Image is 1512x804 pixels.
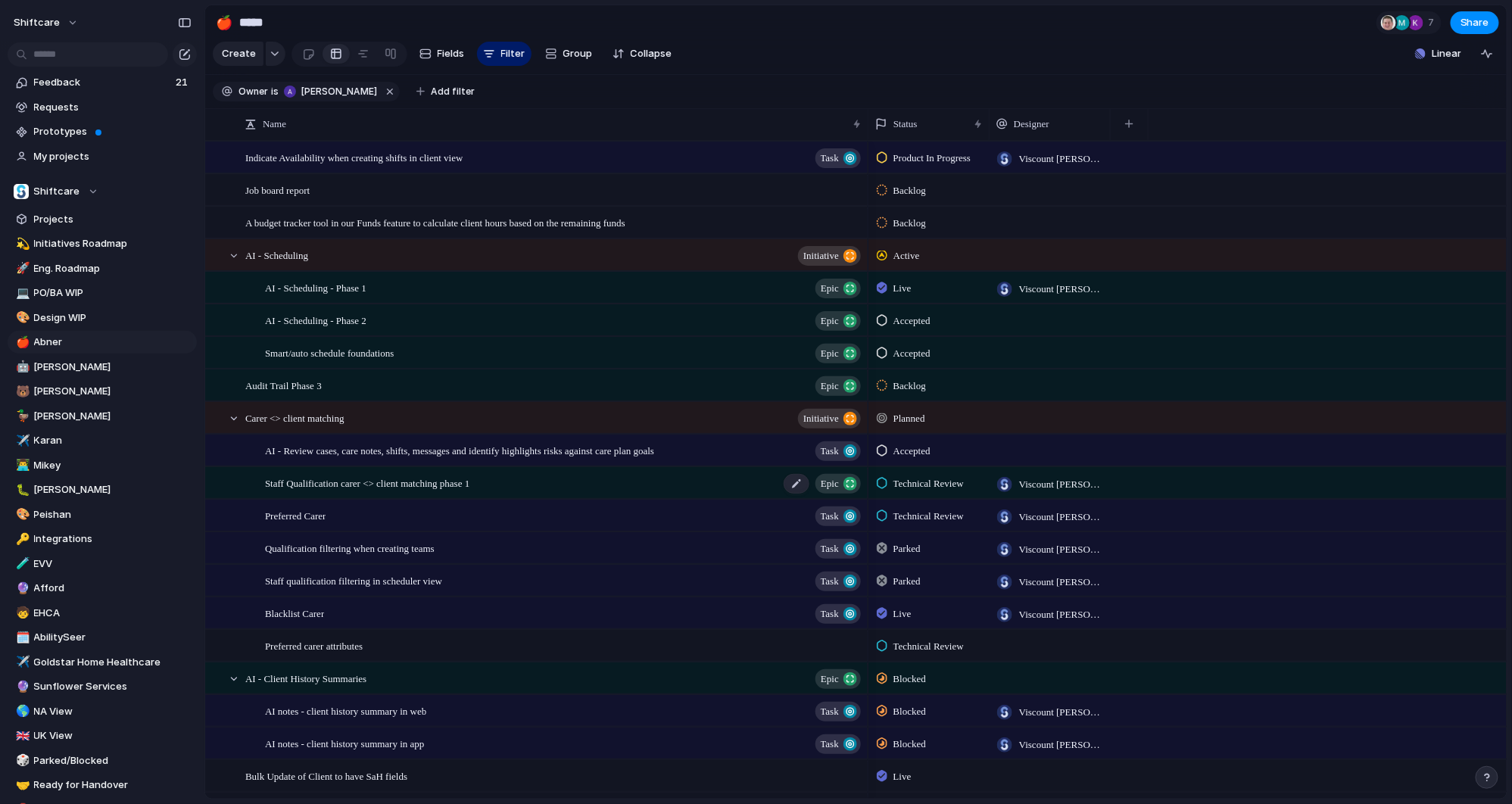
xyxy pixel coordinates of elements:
[14,778,29,793] button: 🤝
[821,734,839,755] span: Task
[407,81,484,102] button: Add filter
[14,236,29,251] button: 💫
[16,752,26,769] div: 🎲
[212,11,236,35] button: 🍎
[893,639,964,654] span: Technical Review
[815,604,861,624] button: Task
[1019,510,1104,525] span: Viscount [PERSON_NAME]
[34,360,192,375] span: [PERSON_NAME]
[34,433,192,448] span: Karan
[34,124,192,139] span: Prototypes
[14,360,29,375] button: 🤖
[815,148,861,168] button: Task
[893,476,964,491] span: Technical Review
[8,675,197,698] a: 🔮Sunflower Services
[821,310,839,332] span: Epic
[893,313,931,329] span: Accepted
[16,358,26,376] div: 🤖
[16,481,26,499] div: 🐛
[265,539,435,556] span: Qualification filtering when creating teams
[245,181,310,198] span: Job board report
[8,232,197,255] div: 💫Initiatives Roadmap
[1014,117,1049,132] span: Designer
[34,556,192,572] span: EVV
[8,405,197,428] a: 🦆[PERSON_NAME]
[34,655,192,670] span: Goldstar Home Healthcare
[8,503,197,526] a: 🎨Peishan
[8,356,197,379] a: 🤖[PERSON_NAME]
[803,245,839,266] span: initiative
[821,701,839,722] span: Task
[14,482,29,497] button: 🐛
[222,46,256,61] span: Create
[14,753,29,768] button: 🎲
[14,531,29,547] button: 🔑
[16,678,26,696] div: 🔮
[16,432,26,450] div: ✈️
[16,777,26,794] div: 🤝
[16,580,26,597] div: 🔮
[268,83,282,100] button: is
[14,409,29,424] button: 🦆
[1019,607,1104,622] span: Viscount [PERSON_NAME]
[8,577,197,600] div: 🔮Afford
[815,506,861,526] button: Task
[1019,477,1104,492] span: Viscount [PERSON_NAME]
[815,474,861,494] button: Epic
[16,604,26,622] div: 🧒
[16,334,26,351] div: 🍎
[34,212,192,227] span: Projects
[265,506,326,524] span: Preferred Carer
[8,180,197,203] button: Shiftcare
[893,737,926,752] span: Blocked
[265,734,425,752] span: AI notes - client history summary in app
[821,148,839,169] span: Task
[34,335,192,350] span: Abner
[34,236,192,251] span: Initiatives Roadmap
[14,679,29,694] button: 🔮
[216,12,232,33] div: 🍎
[34,184,80,199] span: Shiftcare
[8,257,197,280] a: 🚀Eng. Roadmap
[14,704,29,719] button: 🌎
[16,383,26,400] div: 🐻
[821,603,839,625] span: Task
[176,75,191,90] span: 21
[893,672,926,687] span: Blocked
[14,458,29,473] button: 👨‍💻
[34,778,192,793] span: Ready for Handover
[893,117,918,132] span: Status
[8,749,197,772] a: 🎲Parked/Blocked
[606,42,678,66] button: Collapse
[8,307,197,329] div: 🎨Design WIP
[821,571,839,592] span: Task
[815,734,861,754] button: Task
[477,42,532,66] button: Filter
[265,474,469,491] span: Staff Qualification carer <> client matching phase 1
[893,411,925,426] span: Planned
[34,507,192,522] span: Peishan
[14,335,29,350] button: 🍎
[893,444,931,459] span: Accepted
[8,380,197,403] a: 🐻[PERSON_NAME]
[631,46,672,61] span: Collapse
[8,626,197,649] a: 🗓️AbilitySeer
[563,46,593,61] span: Group
[821,668,839,690] span: Epic
[8,774,197,796] a: 🤝Ready for Handover
[301,85,377,98] span: [PERSON_NAME]
[1428,15,1439,30] span: 7
[265,441,654,459] span: AI - Review cases, care notes, shifts, messages and identify highlights risks against care plan g...
[1019,151,1104,167] span: Viscount [PERSON_NAME]
[8,71,197,94] a: Feedback21
[501,46,525,61] span: Filter
[16,506,26,523] div: 🎨
[8,429,197,452] div: ✈️Karan
[8,331,197,354] a: 🍎Abner
[798,409,861,428] button: initiative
